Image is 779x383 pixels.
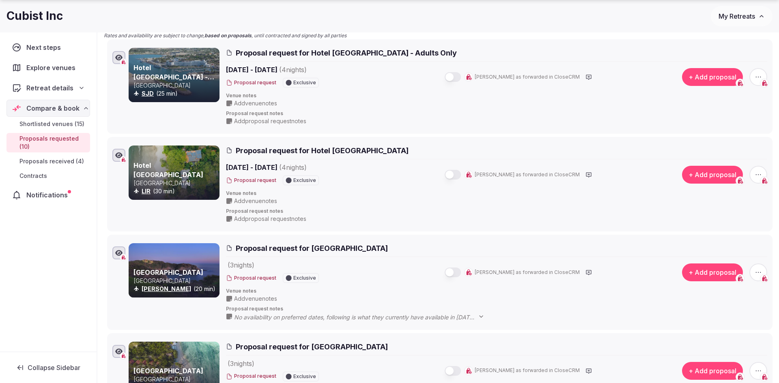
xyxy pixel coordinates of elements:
[226,163,369,172] span: [DATE] - [DATE]
[19,135,87,151] span: Proposals requested (10)
[19,120,84,128] span: Shortlisted venues (15)
[28,364,80,372] span: Collapse Sidebar
[226,65,369,75] span: [DATE] - [DATE]
[226,373,276,380] button: Proposal request
[293,80,316,85] span: Exclusive
[142,188,151,195] a: LIR
[234,197,277,205] span: Add venue notes
[226,92,767,99] span: Venue notes
[26,83,73,93] span: Retreat details
[19,172,47,180] span: Contracts
[6,186,90,203] a: Notifications
[226,306,767,312] span: Proposal request notes
[133,81,218,90] p: [GEOGRAPHIC_DATA]
[26,103,80,113] span: Compare & book
[133,268,203,276] a: [GEOGRAPHIC_DATA]
[293,374,316,379] span: Exclusive
[279,163,307,171] span: ( 4 night s )
[228,261,254,269] span: ( 3 night s )
[6,133,90,152] a: Proposals requested (10)
[133,64,214,90] a: Hotel [GEOGRAPHIC_DATA] - Adults Only
[133,277,218,285] p: [GEOGRAPHIC_DATA]
[236,145,409,156] span: Proposal request for Hotel [GEOGRAPHIC_DATA]
[6,8,63,24] h1: Cubist Inc
[133,90,218,98] div: (25 min)
[142,285,191,292] a: [PERSON_NAME]
[6,39,90,56] a: Next steps
[279,66,307,74] span: ( 4 night s )
[682,263,743,281] button: + Add proposal
[682,68,743,86] button: + Add proposal
[226,110,767,117] span: Proposal request notes
[682,362,743,380] button: + Add proposal
[475,269,580,276] span: [PERSON_NAME] as forwarded in CloseCRM
[142,90,154,97] a: SJD
[236,243,388,253] span: Proposal request for [GEOGRAPHIC_DATA]
[6,118,90,130] a: Shortlisted venues (15)
[293,178,316,183] span: Exclusive
[475,74,580,81] span: [PERSON_NAME] as forwarded in CloseCRM
[293,276,316,280] span: Exclusive
[204,32,252,39] strong: based on proposals
[19,157,84,165] span: Proposals received (4)
[226,190,767,197] span: Venue notes
[226,79,276,86] button: Proposal request
[6,170,90,182] a: Contracts
[475,171,580,178] span: [PERSON_NAME] as forwarded in CloseCRM
[26,43,64,52] span: Next steps
[26,190,71,200] span: Notifications
[234,313,493,321] span: No availability on preferred dates, following is what they currently have available in [DATE]: - ...
[228,359,254,368] span: ( 3 night s )
[234,99,277,107] span: Add venue notes
[719,12,755,20] span: My Retreats
[6,59,90,76] a: Explore venues
[26,63,79,73] span: Explore venues
[133,367,203,375] a: [GEOGRAPHIC_DATA]
[133,161,203,178] a: Hotel [GEOGRAPHIC_DATA]
[234,295,277,303] span: Add venue notes
[6,359,90,377] button: Collapse Sidebar
[226,275,276,282] button: Proposal request
[133,187,218,195] div: (30 min)
[234,117,306,125] span: Add proposal request notes
[226,177,276,184] button: Proposal request
[236,342,388,352] span: Proposal request for [GEOGRAPHIC_DATA]
[475,367,580,374] span: [PERSON_NAME] as forwarded in CloseCRM
[6,156,90,167] a: Proposals received (4)
[682,166,743,184] button: + Add proposal
[711,6,773,26] button: My Retreats
[226,288,767,295] span: Venue notes
[236,48,457,58] span: Proposal request for Hotel [GEOGRAPHIC_DATA] - Adults Only
[104,32,773,39] p: Rates and availability are subject to change, , until contracted and signed by all parties
[133,285,218,293] div: (20 min)
[226,208,767,215] span: Proposal request notes
[234,215,306,223] span: Add proposal request notes
[133,179,218,187] p: [GEOGRAPHIC_DATA]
